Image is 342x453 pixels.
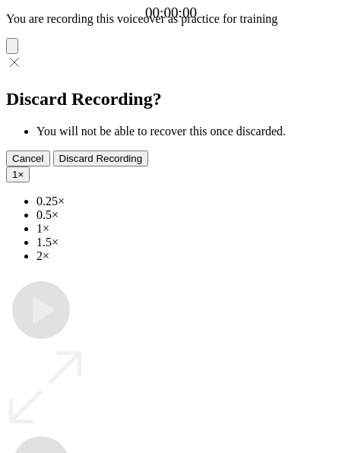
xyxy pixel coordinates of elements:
button: 1× [6,166,30,182]
li: 2× [36,249,336,263]
a: 00:00:00 [145,5,197,21]
li: 1.5× [36,236,336,249]
li: 0.5× [36,208,336,222]
button: Discard Recording [53,150,149,166]
span: 1 [12,169,17,180]
p: You are recording this voiceover as practice for training [6,12,336,26]
li: 1× [36,222,336,236]
h2: Discard Recording? [6,89,336,109]
li: 0.25× [36,195,336,208]
li: You will not be able to recover this once discarded. [36,125,336,138]
button: Cancel [6,150,50,166]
